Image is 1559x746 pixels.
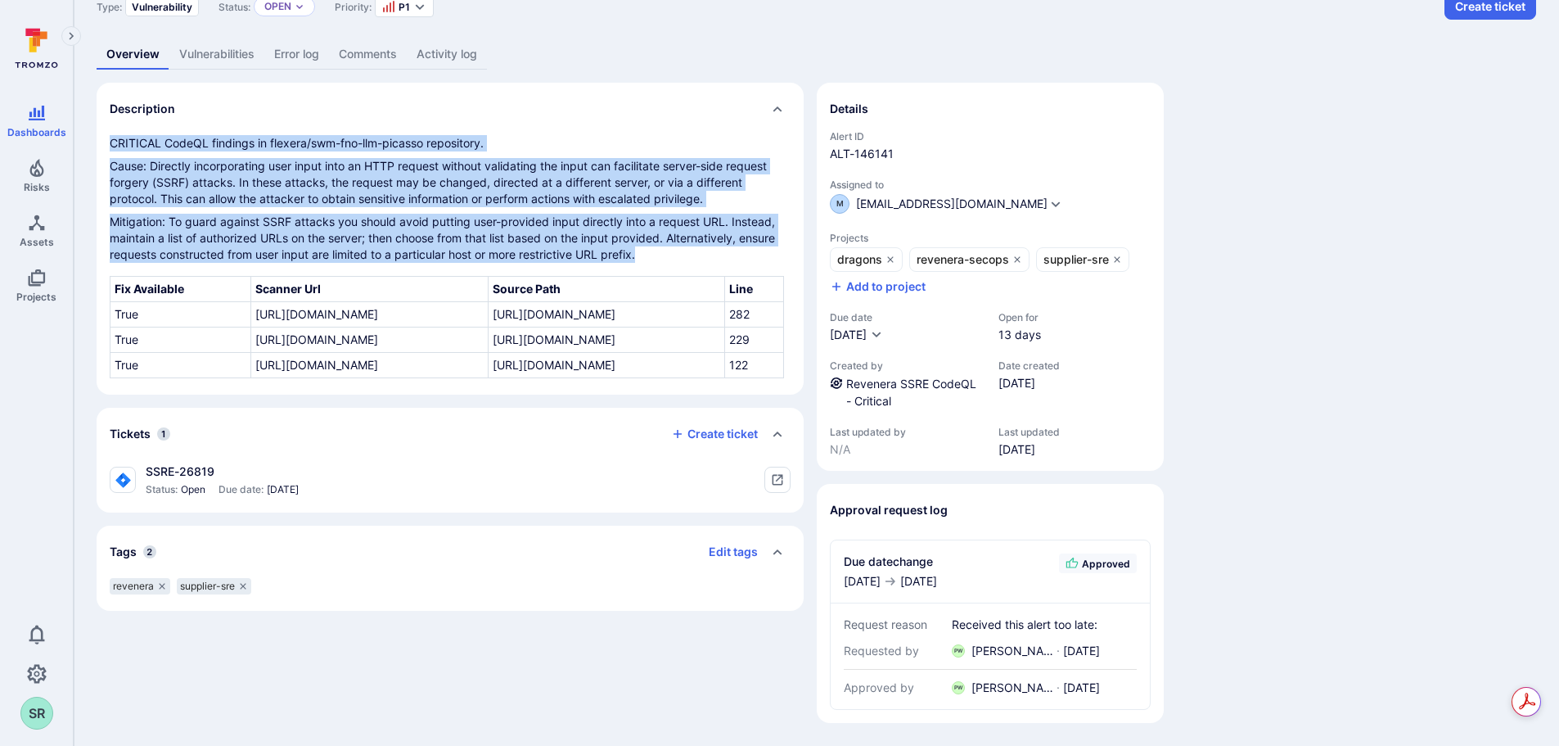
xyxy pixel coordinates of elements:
[830,101,868,117] h2: Details
[1057,680,1060,696] span: ·
[97,39,169,70] a: Overview
[110,101,175,117] h2: Description
[971,680,1053,696] span: Peter Wake
[830,311,982,343] div: Due date field
[97,408,804,513] section: tickets card
[844,643,948,659] span: Requested by
[169,39,264,70] a: Vulnerabilities
[1049,197,1062,210] button: Expand dropdown
[671,427,758,441] button: Create ticket
[952,681,965,694] div: Peter Wake
[830,232,1151,244] span: Projects
[817,83,1164,471] section: details card
[219,1,250,13] span: Status:
[110,277,251,302] th: Fix Available
[97,39,1536,70] div: Alert tabs
[255,358,378,372] a: [URL][DOMAIN_NAME]
[146,483,178,496] span: Status:
[856,198,1048,210] span: [EMAIL_ADDRESS][DOMAIN_NAME]
[110,544,137,560] h2: Tags
[110,214,791,263] p: Mitigation: To guard against SSRF attacks you should avoid putting user-provided input directly i...
[110,135,791,151] p: CRITICAL CodeQL findings in flexera/swm-fno-llm-picasso repository.
[181,483,205,496] span: Open
[830,130,1151,142] span: Alert ID
[830,146,1151,162] span: ALT-146141
[998,311,1041,323] span: Open for
[97,526,804,578] div: Collapse tags
[143,545,156,558] span: 2
[264,39,329,70] a: Error log
[917,251,1009,268] span: revenera-secops
[97,1,122,13] span: Type:
[971,643,1053,659] span: Peter Wake
[1063,680,1100,696] span: [DATE]
[909,247,1030,272] a: revenera-secops
[110,158,791,207] p: Cause: Directly incorporating user input into an HTTP request without validating the input can fa...
[335,1,372,13] span: Priority:
[251,277,488,302] th: Scanner Url
[1057,643,1060,659] span: ·
[1036,247,1129,272] a: supplier-sre
[1063,643,1100,659] span: [DATE]
[493,307,615,321] a: [URL][DOMAIN_NAME]
[61,26,81,46] button: Expand navigation menu
[830,179,1151,191] span: Assigned to
[830,327,883,343] button: [DATE]
[830,311,982,323] span: Due date
[1082,558,1130,570] span: Approved
[295,2,304,11] button: Expand dropdown
[998,375,1060,391] span: [DATE]
[488,277,724,302] th: Source Path
[900,573,937,590] span: [DATE]
[97,408,804,460] div: Collapse
[399,1,410,13] span: P1
[110,353,251,378] td: True
[493,332,615,346] a: [URL][DOMAIN_NAME]
[1043,251,1109,268] span: supplier-sre
[16,291,56,303] span: Projects
[998,359,1060,372] span: Date created
[407,39,487,70] a: Activity log
[113,580,154,593] span: revenera
[20,236,54,248] span: Assets
[952,644,965,658] div: Peter Wake
[998,327,1041,343] span: 13 days
[724,277,783,302] th: Line
[830,247,903,272] a: dragons
[97,83,804,135] div: Collapse description
[146,463,299,480] div: SSRE-26819
[724,328,783,353] td: 229
[65,29,77,43] i: Expand navigation menu
[844,573,881,590] span: [DATE]
[20,697,53,730] div: Sherril Robbins
[329,39,407,70] a: Comments
[830,194,849,214] div: mubarakkhan@revenera.com
[952,617,1137,633] span: Received this alert too late:
[724,302,783,328] td: 282
[844,617,948,633] span: Request reason
[998,441,1060,458] span: [DATE]
[177,578,251,595] div: supplier-sre
[110,426,151,442] h2: Tickets
[219,483,264,496] span: Due date:
[817,484,1164,723] section: details card
[180,580,235,593] span: supplier-sre
[20,697,53,730] button: SR
[998,426,1060,438] span: Last updated
[493,358,615,372] a: [URL][DOMAIN_NAME]
[844,680,948,696] span: Approved by
[255,307,378,321] a: [URL][DOMAIN_NAME]
[267,483,299,496] span: [DATE]
[24,181,50,193] span: Risks
[846,377,976,408] a: Revenera SSRE CodeQL - Critical
[830,194,1048,214] button: M[EMAIL_ADDRESS][DOMAIN_NAME]
[830,426,982,438] span: Last updated by
[110,302,251,328] td: True
[696,539,758,565] button: Edit tags
[830,502,948,518] h2: Approval request log
[830,328,867,341] span: [DATE]
[110,328,251,353] td: True
[7,126,66,138] span: Dashboards
[110,578,170,595] div: revenera
[830,441,982,458] span: N/A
